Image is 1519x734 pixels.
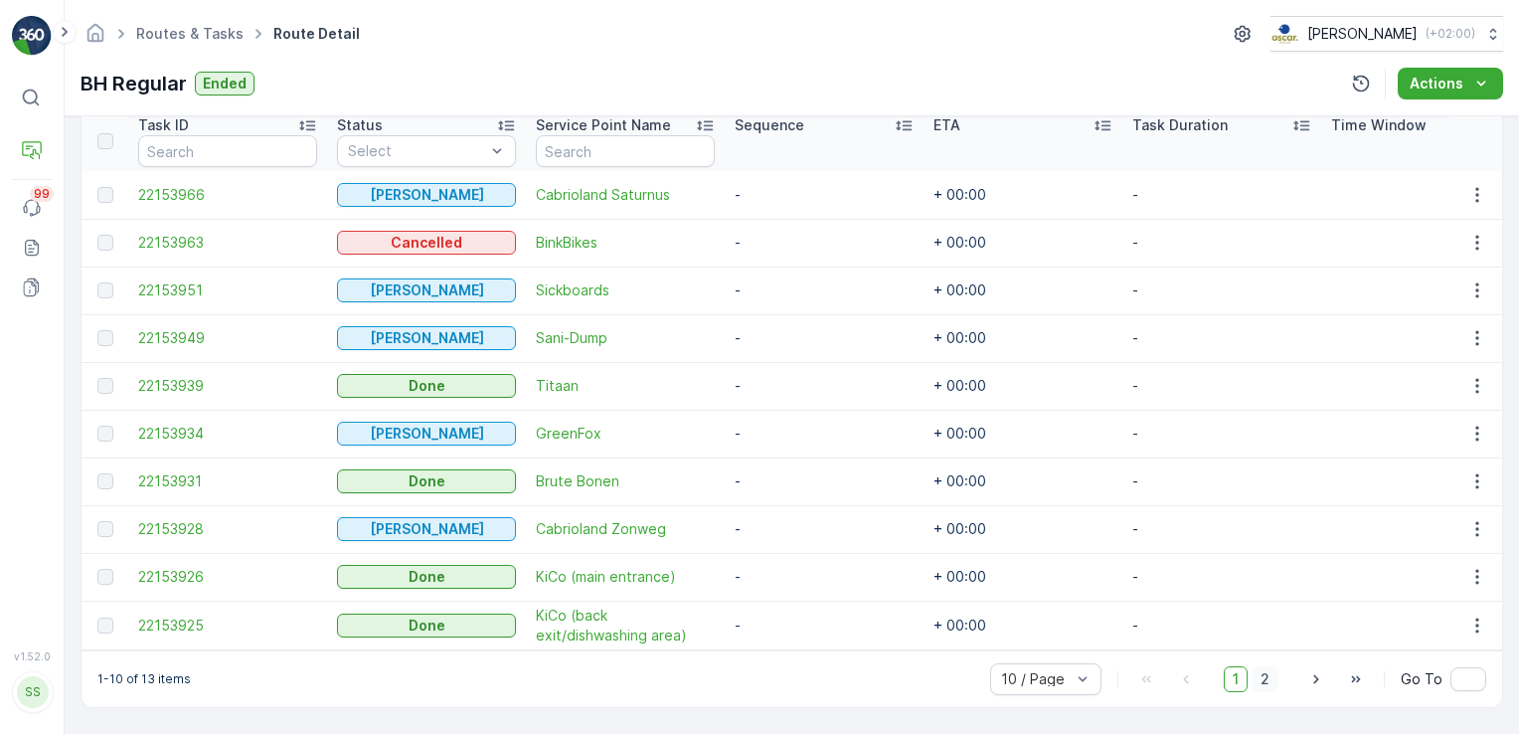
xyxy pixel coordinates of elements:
[725,505,924,553] td: -
[337,422,516,446] button: Geen Afval
[924,171,1122,219] td: + 00:00
[337,374,516,398] button: Done
[924,362,1122,410] td: + 00:00
[138,233,317,253] a: 22153963
[536,424,715,444] a: GreenFox
[337,614,516,638] button: Done
[1122,362,1321,410] td: -
[1252,666,1278,692] span: 2
[536,606,715,645] a: KiCo (back exit/dishwashing area)
[1132,115,1228,135] p: Task Duration
[337,183,516,207] button: Geen Afval
[370,519,484,539] p: [PERSON_NAME]
[136,25,244,42] a: Routes & Tasks
[1122,267,1321,314] td: -
[1331,115,1427,135] p: Time Window
[337,115,383,135] p: Status
[1398,68,1503,99] button: Actions
[370,280,484,300] p: [PERSON_NAME]
[536,471,715,491] span: Brute Bonen
[97,330,113,346] div: Toggle Row Selected
[269,24,364,44] span: Route Detail
[138,567,317,587] a: 22153926
[1122,171,1321,219] td: -
[370,424,484,444] p: [PERSON_NAME]
[1122,505,1321,553] td: -
[924,458,1122,505] td: + 00:00
[924,553,1122,601] td: + 00:00
[138,280,317,300] a: 22153951
[97,473,113,489] div: Toggle Row Selected
[536,185,715,205] span: Cabrioland Saturnus
[195,72,254,95] button: Ended
[536,328,715,348] a: Sani-Dump
[725,314,924,362] td: -
[97,235,113,251] div: Toggle Row Selected
[370,185,484,205] p: [PERSON_NAME]
[409,471,445,491] p: Done
[97,521,113,537] div: Toggle Row Selected
[536,115,671,135] p: Service Point Name
[97,569,113,585] div: Toggle Row Selected
[348,141,485,161] p: Select
[536,567,715,587] span: KiCo (main entrance)
[536,376,715,396] a: Titaan
[409,376,445,396] p: Done
[97,618,113,634] div: Toggle Row Selected
[203,74,247,93] p: Ended
[97,671,191,687] p: 1-10 of 13 items
[1122,553,1321,601] td: -
[12,16,52,56] img: logo
[409,616,445,636] p: Done
[1122,601,1321,649] td: -
[536,280,715,300] a: Sickboards
[924,219,1122,267] td: + 00:00
[337,231,516,255] button: Cancelled
[391,233,462,253] p: Cancelled
[1270,16,1503,52] button: [PERSON_NAME](+02:00)
[12,666,52,718] button: SS
[337,565,516,589] button: Done
[138,328,317,348] a: 22153949
[138,519,317,539] span: 22153928
[725,267,924,314] td: -
[138,185,317,205] a: 22153966
[97,187,113,203] div: Toggle Row Selected
[81,69,187,98] p: BH Regular
[138,376,317,396] a: 22153939
[725,553,924,601] td: -
[34,186,50,202] p: 99
[337,326,516,350] button: Geen Afval
[97,426,113,442] div: Toggle Row Selected
[725,601,924,649] td: -
[725,362,924,410] td: -
[1122,314,1321,362] td: -
[138,424,317,444] a: 22153934
[1307,24,1418,44] p: [PERSON_NAME]
[536,519,715,539] a: Cabrioland Zonweg
[1122,410,1321,458] td: -
[97,378,113,394] div: Toggle Row Selected
[97,282,113,298] div: Toggle Row Selected
[735,115,804,135] p: Sequence
[924,410,1122,458] td: + 00:00
[138,616,317,636] a: 22153925
[924,505,1122,553] td: + 00:00
[138,115,189,135] p: Task ID
[138,471,317,491] a: 22153931
[17,676,49,708] div: SS
[933,115,960,135] p: ETA
[1401,669,1442,689] span: Go To
[1410,74,1463,93] p: Actions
